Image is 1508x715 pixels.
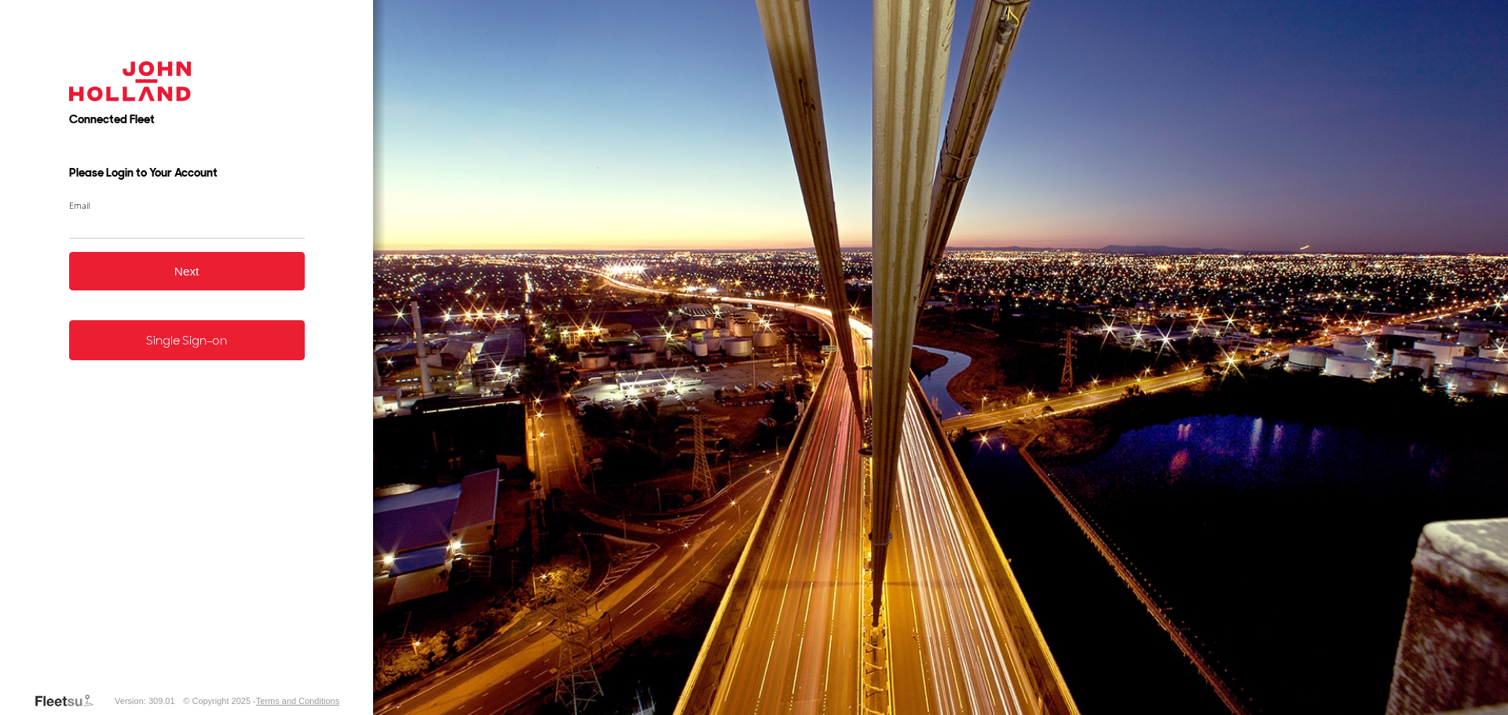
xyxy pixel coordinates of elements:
h3: Please Login to Your Account [69,165,305,181]
img: John Holland [69,61,192,101]
button: Next [69,252,305,290]
a: Terms and Conditions [256,696,339,706]
div: Version: 309.01 [115,696,174,706]
a: Visit our Website [34,693,106,709]
div: © Copyright 2025 - [183,696,339,706]
label: Email [69,199,305,211]
h2: Connected Fleet [69,111,305,127]
a: Single Sign-on [69,320,305,360]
